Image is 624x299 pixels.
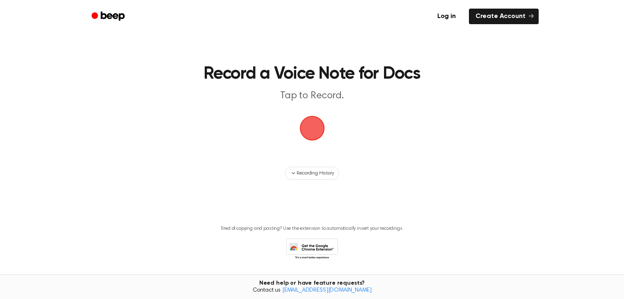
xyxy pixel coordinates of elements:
a: Log in [429,7,464,26]
h1: Record a Voice Note for Docs [102,66,522,83]
span: Recording History [297,170,334,177]
a: Create Account [469,9,539,24]
p: Tired of copying and pasting? Use the extension to automatically insert your recordings. [221,226,404,232]
img: Beep Logo [300,116,325,140]
a: Beep [86,9,132,25]
span: Contact us [5,287,619,294]
button: Recording History [285,167,339,180]
a: [EMAIL_ADDRESS][DOMAIN_NAME] [282,288,372,293]
p: Tap to Record. [155,89,470,103]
